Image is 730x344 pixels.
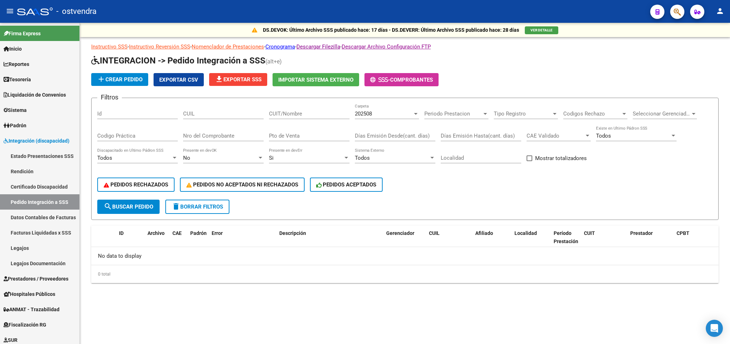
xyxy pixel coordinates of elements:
p: DS.DEVOK: Último Archivo SSS publicado hace: 17 días - DS.DEVERR: Último Archivo SSS publicado ha... [263,26,519,34]
span: Todos [596,133,611,139]
button: PEDIDOS NO ACEPTADOS NI RECHAZADOS [180,178,305,192]
button: PEDIDOS ACEPTADOS [310,178,383,192]
span: Buscar Pedido [104,204,153,210]
a: Instructivo SSS [91,43,128,50]
span: Seleccionar Gerenciador [633,111,690,117]
span: Fiscalización RG [4,321,46,329]
p: - - - - - [91,43,719,51]
button: Exportar SSS [209,73,267,86]
a: Instructivo Reversión SSS [129,43,190,50]
a: Descargar Filezilla [296,43,340,50]
div: Open Intercom Messenger [706,320,723,337]
span: Codigos Rechazo [563,111,621,117]
span: Periodo Prestacion [424,111,482,117]
span: Todos [97,155,112,161]
span: Prestador [630,230,653,236]
span: SUR [4,336,17,344]
button: Exportar CSV [154,73,204,86]
span: No [183,155,190,161]
span: PEDIDOS RECHAZADOS [104,181,168,188]
span: 202508 [355,111,372,117]
span: Crear Pedido [97,76,143,83]
span: CUIT [584,230,595,236]
span: CAE Validado [527,133,584,139]
span: Sistema [4,106,27,114]
mat-icon: delete [172,202,180,211]
datatable-header-cell: Descripción [276,226,383,257]
button: -Comprobantes [364,73,439,86]
button: PEDIDOS RECHAZADOS [97,178,175,192]
datatable-header-cell: Gerenciador [383,226,426,257]
span: Tesorería [4,76,31,83]
span: Exportar CSV [159,77,198,83]
span: CUIL [429,230,440,236]
datatable-header-cell: CAE [170,226,187,257]
datatable-header-cell: Localidad [512,226,551,257]
span: Liquidación de Convenios [4,91,66,99]
span: Localidad [514,230,537,236]
datatable-header-cell: Archivo [145,226,170,257]
mat-icon: file_download [215,75,223,83]
span: Hospitales Públicos [4,290,55,298]
span: (alt+e) [265,58,282,65]
span: Período Prestación [554,230,578,244]
span: Tipo Registro [494,111,552,117]
datatable-header-cell: Padrón [187,226,209,257]
h3: Filtros [97,92,122,102]
div: No data to display [91,247,719,265]
button: Crear Pedido [91,73,148,86]
span: Exportar SSS [215,76,262,83]
span: Error [212,230,223,236]
span: INTEGRACION -> Pedido Integración a SSS [91,56,265,66]
button: Importar Sistema Externo [273,73,359,86]
span: Prestadores / Proveedores [4,275,68,283]
span: Reportes [4,60,29,68]
span: VER DETALLE [530,28,553,32]
span: CAE [172,230,182,236]
a: Nomenclador de Prestaciones [192,43,264,50]
span: Padrón [4,122,26,129]
span: Afiliado [475,230,493,236]
a: Descargar Archivo Configuración FTP [342,43,431,50]
span: Si [269,155,274,161]
div: 0 total [91,265,719,283]
datatable-header-cell: Período Prestación [551,226,581,257]
datatable-header-cell: Afiliado [472,226,512,257]
datatable-header-cell: CUIT [581,226,627,257]
span: Inicio [4,45,22,53]
mat-icon: add [97,75,105,83]
span: Borrar Filtros [172,204,223,210]
span: Importar Sistema Externo [278,77,353,83]
mat-icon: person [716,7,724,15]
span: Todos [355,155,370,161]
span: PEDIDOS ACEPTADOS [316,181,377,188]
span: Integración (discapacidad) [4,137,69,145]
datatable-header-cell: Prestador [627,226,674,257]
a: Cronograma [265,43,295,50]
span: - ostvendra [56,4,97,19]
span: Firma Express [4,30,41,37]
span: ANMAT - Trazabilidad [4,306,59,313]
span: Padrón [190,230,207,236]
span: CPBT [677,230,689,236]
span: ID [119,230,124,236]
span: Gerenciador [386,230,414,236]
button: Borrar Filtros [165,200,229,214]
span: - [370,77,390,83]
datatable-header-cell: Error [209,226,276,257]
datatable-header-cell: CUIL [426,226,472,257]
datatable-header-cell: ID [116,226,145,257]
span: Descripción [279,230,306,236]
button: Buscar Pedido [97,200,160,214]
span: Archivo [147,230,165,236]
mat-icon: search [104,202,112,211]
span: PEDIDOS NO ACEPTADOS NI RECHAZADOS [186,181,298,188]
span: Mostrar totalizadores [535,154,587,163]
button: VER DETALLE [525,26,558,34]
span: Comprobantes [390,77,433,83]
mat-icon: menu [6,7,14,15]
